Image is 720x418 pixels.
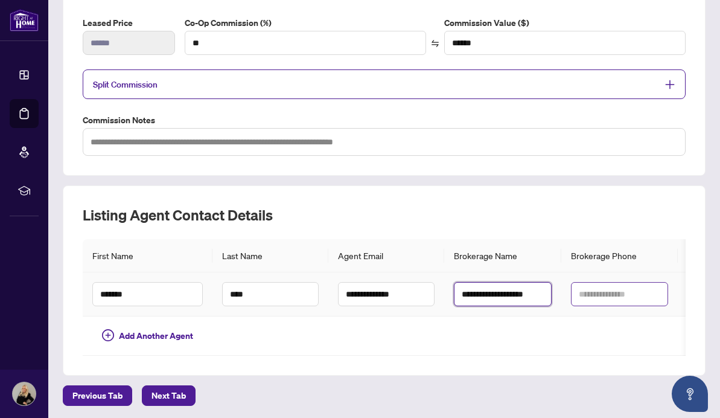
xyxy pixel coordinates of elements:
th: Agent Email [328,239,444,272]
label: Commission Notes [83,114,686,127]
th: Last Name [212,239,328,272]
th: First Name [83,239,212,272]
span: swap [431,39,439,48]
button: Open asap [672,376,708,412]
th: Brokerage Name [444,239,561,272]
label: Commission Value ($) [444,16,686,30]
span: plus [664,79,675,90]
span: Add Another Agent [119,329,193,342]
div: Split Commission [83,69,686,99]
h2: Listing Agent Contact Details [83,205,686,225]
span: Next Tab [151,386,186,405]
label: Leased Price [83,16,175,30]
span: Split Commission [93,79,158,90]
button: Next Tab [142,385,196,406]
button: Add Another Agent [92,326,203,346]
button: Previous Tab [63,385,132,406]
th: Brokerage Phone [561,239,678,272]
span: Previous Tab [72,386,123,405]
img: Profile Icon [13,382,36,405]
span: plus-circle [102,329,114,341]
label: Co-Op Commission (%) [185,16,426,30]
img: logo [10,9,39,31]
